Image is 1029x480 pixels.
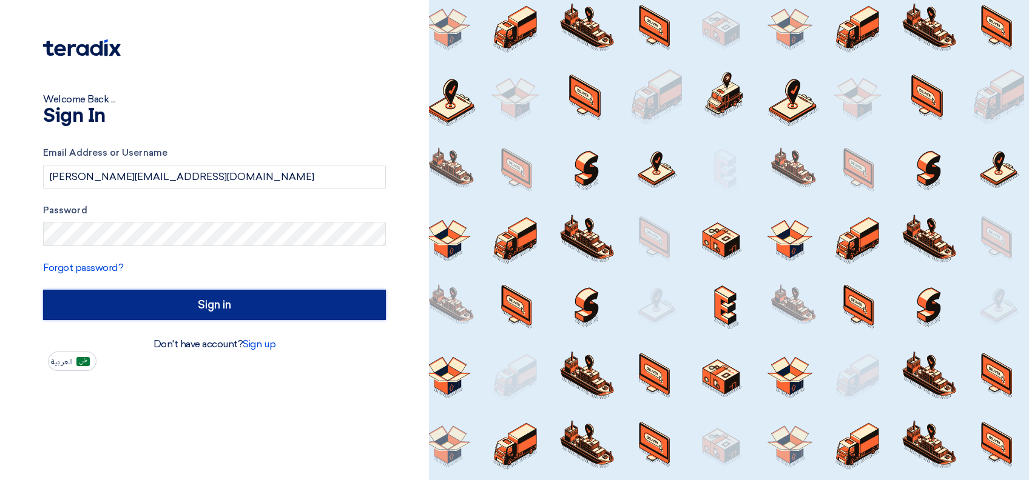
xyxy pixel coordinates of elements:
[76,357,90,366] img: ar-AR.png
[43,337,386,352] div: Don't have account?
[43,262,123,273] a: Forgot password?
[43,290,386,320] input: Sign in
[43,146,386,160] label: Email Address or Username
[243,338,275,350] a: Sign up
[43,165,386,189] input: Enter your business email or username
[43,92,386,107] div: Welcome Back ...
[48,352,96,371] button: العربية
[43,39,121,56] img: Teradix logo
[51,358,73,366] span: العربية
[43,204,386,218] label: Password
[43,107,386,126] h1: Sign In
